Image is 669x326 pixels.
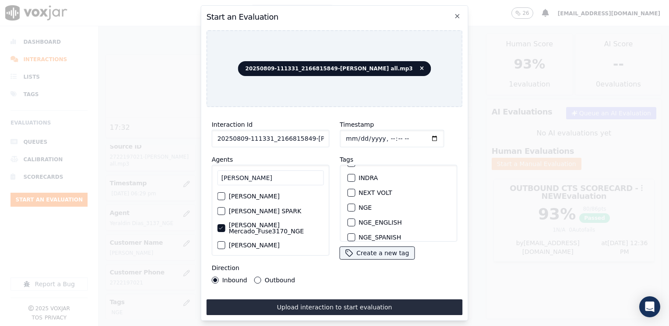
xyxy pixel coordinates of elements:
label: NGE [359,205,372,211]
label: [PERSON_NAME] Mercado_Fuse3170_NGE [229,222,324,234]
h2: Start an Evaluation [206,11,462,23]
label: Direction [211,264,239,271]
button: Create a new tag [340,247,414,259]
label: ELECTRA SPARK [359,160,408,166]
label: Agents [211,156,233,163]
label: NEXT VOLT [359,190,392,196]
span: 20250809-111331_2166815849-[PERSON_NAME] all.mp3 [238,61,431,76]
label: Inbound [222,277,247,283]
button: Upload interaction to start evaluation [206,299,462,315]
label: [PERSON_NAME] [229,193,279,199]
input: Search Agents... [217,170,324,185]
input: reference id, file name, etc [211,130,329,147]
label: Interaction Id [211,121,252,128]
label: INDRA [359,175,378,181]
div: Open Intercom Messenger [639,296,660,317]
label: [PERSON_NAME] [229,242,279,248]
label: NGE_SPANISH [359,234,401,240]
label: NGE_ENGLISH [359,219,402,225]
label: Timestamp [340,121,374,128]
label: [PERSON_NAME] SPARK [229,208,301,214]
label: Tags [340,156,353,163]
label: Outbound [265,277,295,283]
